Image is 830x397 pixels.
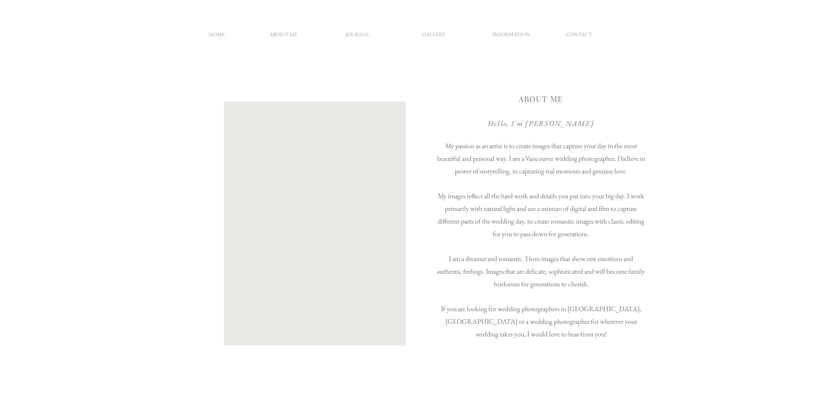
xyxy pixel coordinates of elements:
[505,95,577,109] h1: About me
[490,30,533,44] a: information
[196,30,238,44] a: Home
[413,30,455,44] a: Gallery
[437,140,645,356] p: My passion as an artist is to create images that capture your day in the most beautiful and perso...
[558,30,600,44] a: Contact
[336,30,379,44] a: journal
[262,30,305,44] a: aboiut me
[478,117,604,130] p: Hello, I'm [PERSON_NAME]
